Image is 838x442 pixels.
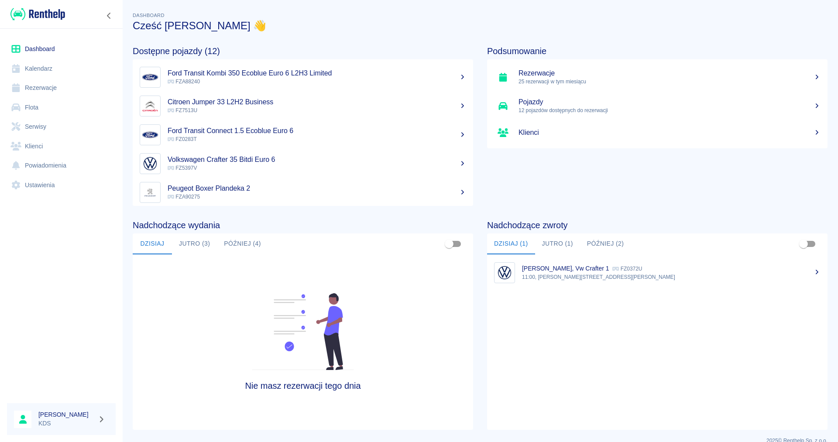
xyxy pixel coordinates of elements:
span: FZ7513U [168,107,197,113]
button: Później (2) [580,233,631,254]
h5: Ford Transit Connect 1.5 Ecoblue Euro 6 [168,127,466,135]
a: ImagePeugeot Boxer Plandeka 2 FZA90275 [133,178,473,207]
button: Jutro (3) [172,233,217,254]
a: ImageFord Transit Kombi 350 Ecoblue Euro 6 L2H3 Limited FZA88240 [133,63,473,92]
button: Zwiń nawigację [103,10,116,21]
h5: Ford Transit Kombi 350 Ecoblue Euro 6 L2H3 Limited [168,69,466,78]
button: Dzisiaj (1) [487,233,535,254]
a: ImageCitroen Jumper 33 L2H2 Business FZ7513U [133,92,473,120]
h5: Rezerwacje [519,69,821,78]
p: [PERSON_NAME], Vw Crafter 1 [522,265,609,272]
h3: Cześć [PERSON_NAME] 👋 [133,20,828,32]
span: FZ5397V [168,165,197,171]
h4: Nie masz rezerwacji tego dnia [175,380,431,391]
h5: Pojazdy [519,98,821,106]
img: Image [142,184,158,201]
a: Powiadomienia [7,156,116,175]
p: 25 rezerwacji w tym miesiącu [519,78,821,86]
img: Image [496,264,513,281]
span: Pokaż przypisane tylko do mnie [795,236,812,252]
h4: Nadchodzące zwroty [487,220,828,230]
a: Serwisy [7,117,116,137]
a: ImageVolkswagen Crafter 35 Bitdi Euro 6 FZ5397V [133,149,473,178]
p: 12 pojazdów dostępnych do rezerwacji [519,106,821,114]
h5: Peugeot Boxer Plandeka 2 [168,184,466,193]
h4: Nadchodzące wydania [133,220,473,230]
h4: Podsumowanie [487,46,828,56]
a: Dashboard [7,39,116,59]
a: Klienci [7,137,116,156]
p: KDS [38,419,94,428]
a: Flota [7,98,116,117]
a: Rezerwacje25 rezerwacji w tym miesiącu [487,63,828,92]
a: Rezerwacje [7,78,116,98]
button: Jutro (1) [535,233,580,254]
span: Pokaż przypisane tylko do mnie [441,236,457,252]
img: Image [142,127,158,143]
p: FZ0372U [612,266,642,272]
h4: Dostępne pojazdy (12) [133,46,473,56]
button: Później (4) [217,233,268,254]
h5: Volkswagen Crafter 35 Bitdi Euro 6 [168,155,466,164]
p: 11:00, [PERSON_NAME][STREET_ADDRESS][PERSON_NAME] [522,273,821,281]
img: Image [142,69,158,86]
a: Image[PERSON_NAME], Vw Crafter 1 FZ0372U11:00, [PERSON_NAME][STREET_ADDRESS][PERSON_NAME] [487,258,828,287]
a: Kalendarz [7,59,116,79]
a: Renthelp logo [7,7,65,21]
img: Fleet [247,293,359,370]
span: FZA90275 [168,194,200,200]
a: Ustawienia [7,175,116,195]
button: Dzisiaj [133,233,172,254]
a: Pojazdy12 pojazdów dostępnych do rezerwacji [487,92,828,120]
span: Dashboard [133,13,165,18]
a: ImageFord Transit Connect 1.5 Ecoblue Euro 6 FZ0283T [133,120,473,149]
span: FZA88240 [168,79,200,85]
h5: Klienci [519,128,821,137]
a: Klienci [487,120,828,145]
img: Renthelp logo [10,7,65,21]
h6: [PERSON_NAME] [38,410,94,419]
img: Image [142,98,158,114]
h5: Citroen Jumper 33 L2H2 Business [168,98,466,106]
img: Image [142,155,158,172]
span: FZ0283T [168,136,197,142]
